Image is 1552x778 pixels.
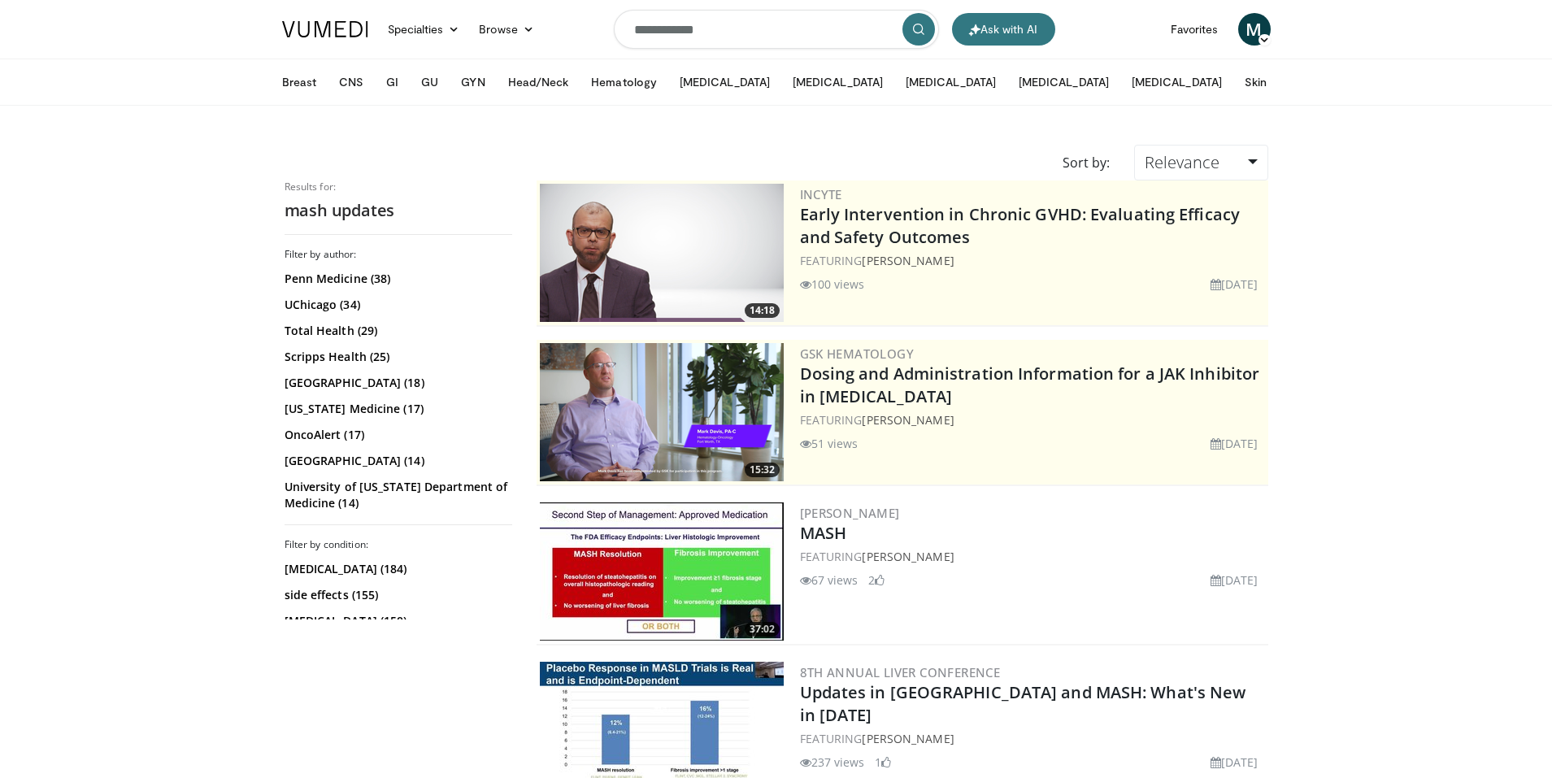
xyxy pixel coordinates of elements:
a: Specialties [378,13,470,46]
a: MASH [800,522,846,544]
a: Penn Medicine (38) [285,271,508,287]
a: Dosing and Administration Information for a JAK Inhibitor in [MEDICAL_DATA] [800,363,1260,407]
a: [PERSON_NAME] [800,505,900,521]
a: OncoAlert (17) [285,427,508,443]
a: Incyte [800,186,842,202]
a: UChicago (34) [285,297,508,313]
a: [GEOGRAPHIC_DATA] (14) [285,453,508,469]
div: FEATURING [800,411,1265,428]
a: Browse [469,13,544,46]
a: 37:02 [540,502,784,641]
a: 15:32 [540,343,784,481]
li: 1 [875,754,891,771]
a: Relevance [1134,145,1267,180]
a: GSK Hematology [800,346,915,362]
a: M [1238,13,1271,46]
div: Sort by: [1050,145,1122,180]
img: 5a2b5ee3-531c-4502-801b-b780821cd012.png.300x170_q85_crop-smart_upscale.png [540,343,784,481]
button: GYN [451,66,494,98]
div: FEATURING [800,548,1265,565]
li: [DATE] [1211,572,1259,589]
li: [DATE] [1211,435,1259,452]
button: CNS [329,66,373,98]
a: Total Health (29) [285,323,508,339]
input: Search topics, interventions [614,10,939,49]
a: [MEDICAL_DATA] (150) [285,613,508,629]
a: University of [US_STATE] Department of Medicine (14) [285,479,508,511]
a: side effects (155) [285,587,508,603]
li: 67 views [800,572,859,589]
a: 14:18 [540,184,784,322]
a: 8th Annual Liver Conference [800,664,1001,680]
li: 237 views [800,754,865,771]
img: 2bee445c-1d63-4b6a-9706-56d33bd98371.300x170_q85_crop-smart_upscale.jpg [540,502,784,641]
button: [MEDICAL_DATA] [1009,66,1119,98]
h3: Filter by author: [285,248,512,261]
img: VuMedi Logo [282,21,368,37]
button: Head/Neck [498,66,579,98]
button: Skin [1235,66,1276,98]
button: GU [411,66,448,98]
button: GI [376,66,408,98]
a: Favorites [1161,13,1228,46]
h3: Filter by condition: [285,538,512,551]
a: Scripps Health (25) [285,349,508,365]
button: Hematology [581,66,667,98]
li: [DATE] [1211,754,1259,771]
a: [PERSON_NAME] [862,731,954,746]
span: 15:32 [745,463,780,477]
a: [US_STATE] Medicine (17) [285,401,508,417]
span: 37:02 [745,622,780,637]
span: 14:18 [745,303,780,318]
button: [MEDICAL_DATA] [670,66,780,98]
a: [PERSON_NAME] [862,549,954,564]
a: Early Intervention in Chronic GVHD: Evaluating Efficacy and Safety Outcomes [800,203,1241,248]
img: b268d3bb-84af-4da6-ad4f-6776a949c467.png.300x170_q85_crop-smart_upscale.png [540,184,784,322]
span: Relevance [1145,151,1219,173]
button: [MEDICAL_DATA] [896,66,1006,98]
button: Ask with AI [952,13,1055,46]
button: [MEDICAL_DATA] [783,66,893,98]
a: [PERSON_NAME] [862,253,954,268]
div: FEATURING [800,252,1265,269]
a: [GEOGRAPHIC_DATA] (18) [285,375,508,391]
li: 2 [868,572,885,589]
div: FEATURING [800,730,1265,747]
button: Breast [272,66,326,98]
button: [MEDICAL_DATA] [1122,66,1232,98]
p: Results for: [285,180,512,193]
a: [MEDICAL_DATA] (184) [285,561,508,577]
li: [DATE] [1211,276,1259,293]
h2: mash updates [285,200,512,221]
li: 100 views [800,276,865,293]
a: Updates in [GEOGRAPHIC_DATA] and MASH: What's New in [DATE] [800,681,1246,726]
li: 51 views [800,435,859,452]
a: [PERSON_NAME] [862,412,954,428]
